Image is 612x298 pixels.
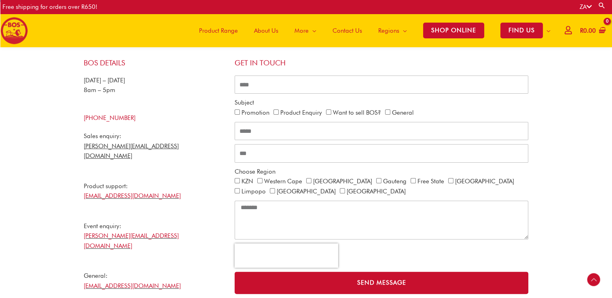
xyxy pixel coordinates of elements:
label: General [392,109,414,116]
a: SHOP ONLINE [415,14,492,47]
label: Subject [235,98,254,108]
bdi: 0.00 [580,27,596,34]
label: [GEOGRAPHIC_DATA] [313,178,372,185]
span: FIND US [500,23,543,38]
button: Send Message [235,272,529,294]
h4: BOS Details [84,59,227,67]
a: View Shopping Cart, empty [578,22,606,40]
a: [PERSON_NAME][EMAIL_ADDRESS][DOMAIN_NAME] [84,143,179,160]
label: Choose Region [235,167,275,177]
a: About Us [246,14,286,47]
a: ZA [580,3,592,10]
span: [DATE] – [DATE] [84,77,125,84]
p: Sales enquiry: Product support: Event enquiry: General: [84,131,227,291]
h4: Get in touch [235,59,529,67]
label: Promotion [241,109,269,116]
label: [GEOGRAPHIC_DATA] [455,178,514,185]
label: [GEOGRAPHIC_DATA] [277,188,336,195]
a: [EMAIL_ADDRESS][DOMAIN_NAME] [84,192,181,199]
label: KZN [241,178,253,185]
a: [PHONE_NUMBER] [84,114,136,122]
span: Send Message [357,280,406,286]
a: More [286,14,324,47]
a: Contact Us [324,14,370,47]
label: Free State [417,178,444,185]
label: Western Cape [264,178,302,185]
span: Contact Us [332,19,362,43]
img: BOS logo finals-200px [0,17,28,44]
iframe: reCAPTCHA [235,243,338,268]
a: [EMAIL_ADDRESS][DOMAIN_NAME] [84,282,181,290]
a: Product Range [191,14,246,47]
nav: Site Navigation [185,14,559,47]
label: Limpopo [241,188,266,195]
a: Search button [598,2,606,9]
label: [GEOGRAPHIC_DATA] [347,188,406,195]
span: 8am – 5pm [84,86,115,94]
form: CONTACT ALL [235,76,529,298]
a: Regions [370,14,415,47]
span: Regions [378,19,399,43]
span: More [294,19,309,43]
label: Gauteng [383,178,407,185]
label: Product Enquiry [280,109,322,116]
span: About Us [254,19,278,43]
a: [PERSON_NAME][EMAIL_ADDRESS][DOMAIN_NAME] [84,232,179,250]
span: SHOP ONLINE [423,23,484,38]
span: Product Range [199,19,238,43]
label: Want to sell BOS? [333,109,381,116]
span: R [580,27,583,34]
